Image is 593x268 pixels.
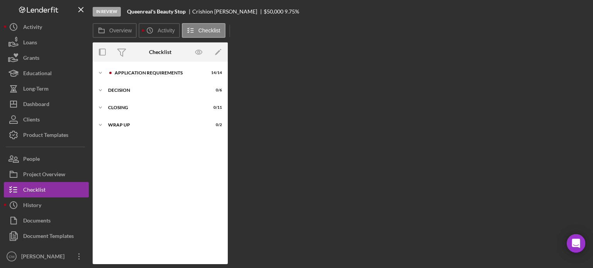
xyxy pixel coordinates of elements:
button: Long-Term [4,81,89,96]
button: Document Templates [4,228,89,244]
div: Educational [23,66,52,83]
div: Decision [108,88,203,93]
label: Checklist [198,27,220,34]
button: Dashboard [4,96,89,112]
button: Project Overview [4,167,89,182]
div: Checklist [149,49,171,55]
div: Grants [23,50,39,67]
span: $50,000 [264,8,283,15]
div: CLOSING [108,105,203,110]
button: Checklist [4,182,89,197]
div: 0 / 6 [208,88,222,93]
button: Product Templates [4,127,89,143]
button: Grants [4,50,89,66]
button: Overview [93,23,137,38]
div: History [23,197,41,215]
button: Documents [4,213,89,228]
button: Clients [4,112,89,127]
text: CM [9,255,15,259]
div: Activity [23,19,42,37]
div: APPLICATION REQUIREMENTS [115,71,203,75]
div: 0 / 2 [208,123,222,127]
div: Long-Term [23,81,49,98]
label: Overview [109,27,132,34]
div: 14 / 14 [208,71,222,75]
button: CM[PERSON_NAME] [4,249,89,264]
div: Loans [23,35,37,52]
b: Queenreal's Beauty Stop [127,8,186,15]
button: People [4,151,89,167]
div: People [23,151,40,169]
button: Checklist [182,23,225,38]
div: Document Templates [23,228,74,246]
button: Activity [4,19,89,35]
div: Documents [23,213,51,230]
div: Dashboard [23,96,49,114]
label: Activity [158,27,175,34]
div: Checklist [23,182,46,199]
div: WRAP UP [108,123,203,127]
div: Clients [23,112,40,129]
button: Activity [139,23,180,38]
div: Product Templates [23,127,68,145]
button: Loans [4,35,89,50]
div: Project Overview [23,167,65,184]
div: Open Intercom Messenger [567,234,585,253]
div: In Review [93,7,121,17]
button: Educational [4,66,89,81]
div: Crishion [PERSON_NAME] [192,8,264,15]
div: 0 / 11 [208,105,222,110]
div: [PERSON_NAME] [19,249,69,266]
div: 9.75 % [285,8,299,15]
button: History [4,197,89,213]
